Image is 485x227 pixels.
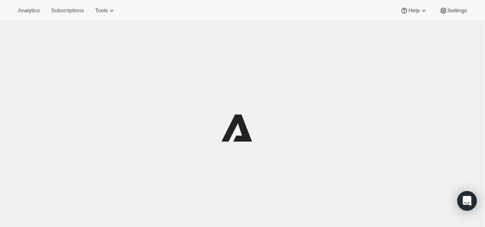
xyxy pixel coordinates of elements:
[447,7,467,14] span: Settings
[51,7,84,14] span: Subscriptions
[395,5,432,16] button: Help
[13,5,44,16] button: Analytics
[46,5,89,16] button: Subscriptions
[457,191,477,211] div: Open Intercom Messenger
[95,7,108,14] span: Tools
[90,5,121,16] button: Tools
[434,5,472,16] button: Settings
[18,7,40,14] span: Analytics
[408,7,419,14] span: Help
